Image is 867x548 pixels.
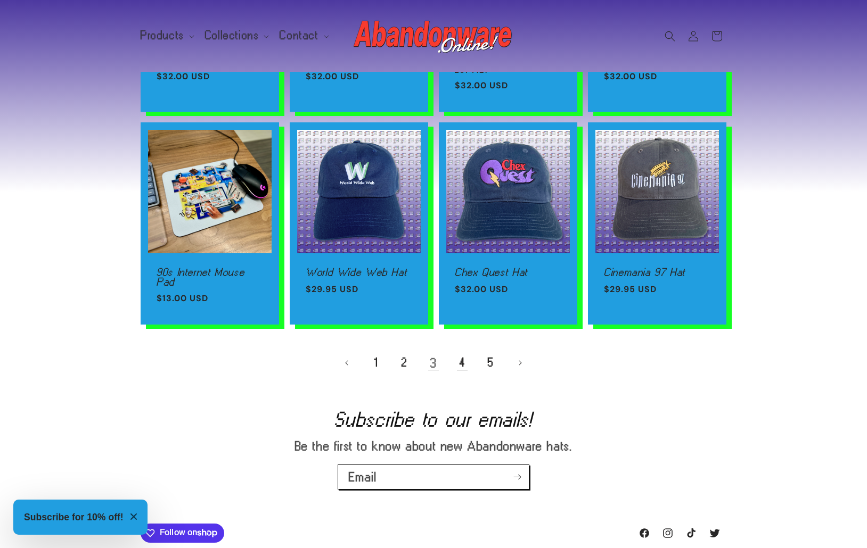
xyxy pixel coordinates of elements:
[393,351,416,375] a: Page 2
[338,465,529,489] input: Email
[604,268,710,277] a: Cinemania 97 Hat
[48,411,819,428] h2: Subscribe to our emails!
[141,351,726,375] nav: Pagination
[508,351,531,375] a: Next page
[455,55,561,73] a: Windows 95 Recycle Bin Hat
[134,24,199,47] summary: Products
[658,24,682,48] summary: Search
[336,351,359,375] a: Previous page
[141,31,184,40] span: Products
[505,464,529,489] button: Subscribe
[247,438,620,454] p: Be the first to know about new Abandonware hats.
[199,24,274,47] summary: Collections
[354,15,513,57] img: Abandonware
[280,31,318,40] span: Contact
[479,351,503,375] a: Page 5
[205,31,259,40] span: Collections
[350,11,518,61] a: Abandonware
[273,24,333,47] summary: Contact
[455,268,561,277] a: Chex Quest Hat
[364,351,388,375] a: Page 1
[306,268,412,277] a: World Wide Web Hat
[451,351,474,375] a: Page 4
[422,351,445,375] a: Page 3
[157,268,263,286] a: 90s Internet Mouse Pad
